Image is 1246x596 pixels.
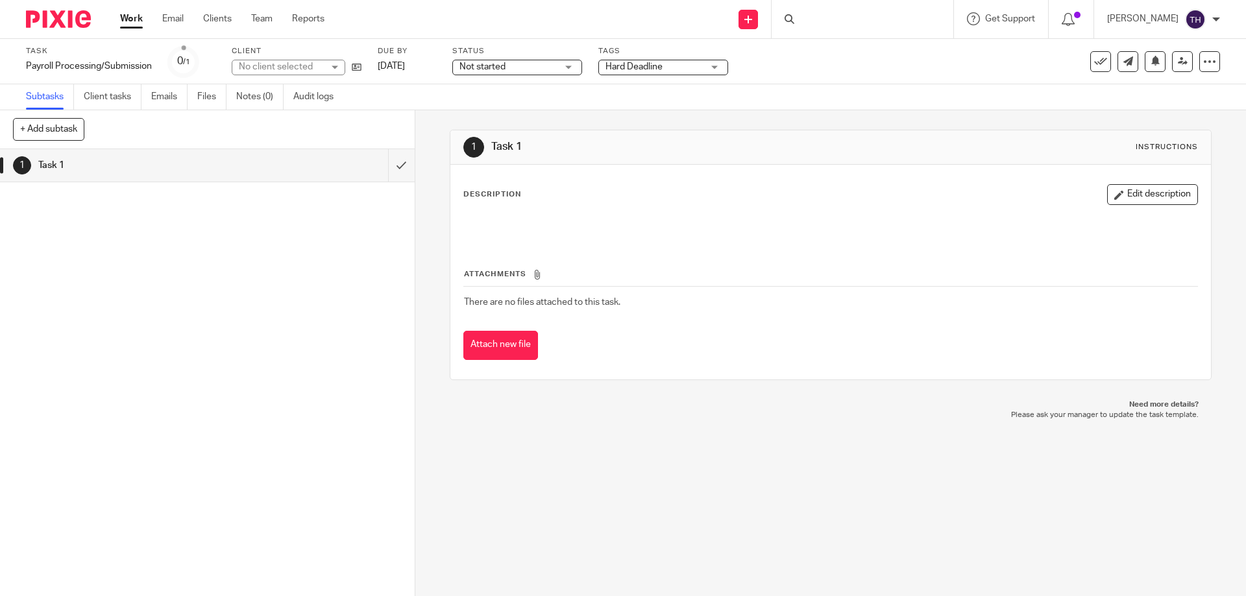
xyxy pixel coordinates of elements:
[605,62,663,71] span: Hard Deadline
[26,60,152,73] div: Payroll Processing/Submission
[203,12,232,25] a: Clients
[239,60,323,73] div: No client selected
[378,62,405,71] span: [DATE]
[251,12,273,25] a: Team
[464,298,620,307] span: There are no files attached to this task.
[452,46,582,56] label: Status
[183,58,190,66] small: /1
[293,84,343,110] a: Audit logs
[464,270,526,278] span: Attachments
[463,399,1198,410] p: Need more details?
[1136,142,1198,152] div: Instructions
[151,84,188,110] a: Emails
[26,10,91,28] img: Pixie
[1107,12,1179,25] p: [PERSON_NAME]
[26,84,74,110] a: Subtasks
[378,46,436,56] label: Due by
[463,137,484,158] div: 1
[459,62,506,71] span: Not started
[13,156,31,174] div: 1
[292,12,324,25] a: Reports
[236,84,284,110] a: Notes (0)
[491,140,859,154] h1: Task 1
[38,156,263,175] h1: Task 1
[1107,184,1198,205] button: Edit description
[13,118,84,140] button: + Add subtask
[463,189,521,200] p: Description
[985,14,1035,23] span: Get Support
[26,46,152,56] label: Task
[162,12,184,25] a: Email
[197,84,226,110] a: Files
[463,331,538,360] button: Attach new file
[84,84,141,110] a: Client tasks
[463,410,1198,420] p: Please ask your manager to update the task template.
[1185,9,1206,30] img: svg%3E
[232,46,361,56] label: Client
[598,46,728,56] label: Tags
[120,12,143,25] a: Work
[177,54,190,69] div: 0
